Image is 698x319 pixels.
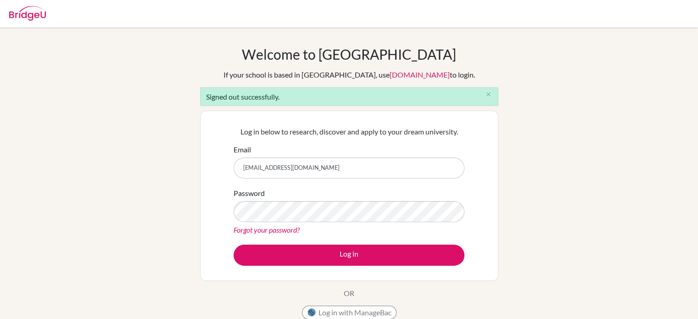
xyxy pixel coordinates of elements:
img: Bridge-U [9,6,46,21]
button: Close [480,88,498,101]
label: Password [234,188,265,199]
p: Log in below to research, discover and apply to your dream university. [234,126,464,137]
div: If your school is based in [GEOGRAPHIC_DATA], use to login. [223,69,475,80]
a: Forgot your password? [234,225,300,234]
i: close [485,91,492,98]
label: Email [234,144,251,155]
div: Signed out successfully. [200,87,498,106]
p: OR [344,288,354,299]
a: [DOMAIN_NAME] [390,70,450,79]
button: Log in [234,245,464,266]
h1: Welcome to [GEOGRAPHIC_DATA] [242,46,456,62]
